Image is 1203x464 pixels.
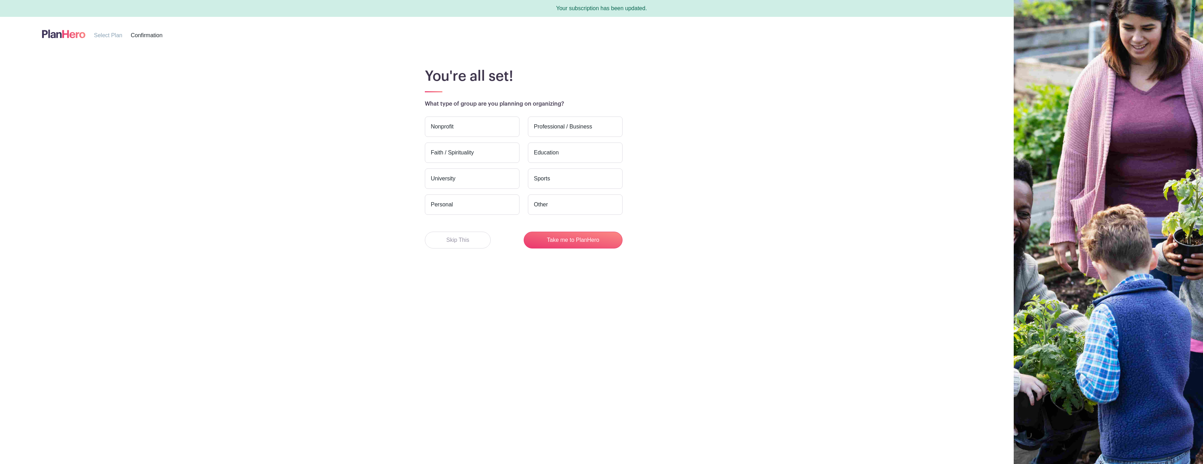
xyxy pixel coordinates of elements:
button: Skip This [425,232,491,248]
button: Take me to PlanHero [524,232,623,248]
label: University [425,168,519,189]
label: Professional / Business [528,117,623,137]
span: Select Plan [94,32,122,38]
label: Education [528,142,623,163]
label: Other [528,194,623,215]
label: Faith / Spirituality [425,142,519,163]
span: Confirmation [131,32,163,38]
img: logo-507f7623f17ff9eddc593b1ce0a138ce2505c220e1c5a4e2b4648c50719b7d32.svg [42,28,86,40]
label: Personal [425,194,519,215]
label: Nonprofit [425,117,519,137]
p: What type of group are you planning on organizing? [425,100,820,108]
label: Sports [528,168,623,189]
h1: You're all set! [425,68,820,85]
